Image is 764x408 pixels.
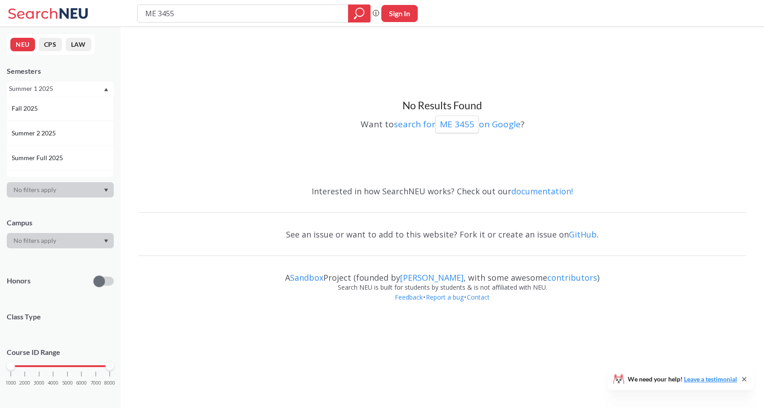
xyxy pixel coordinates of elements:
div: Dropdown arrow [7,233,114,248]
div: Semesters [7,66,114,76]
div: Want to ? [139,112,746,133]
div: Summer 1 2025Dropdown arrowFall 2025Summer 2 2025Summer Full 2025Summer 1 2025Spring 2025Fall 202... [7,81,114,96]
a: Sandbox [290,272,323,283]
span: We need your help! [628,376,737,382]
svg: Dropdown arrow [104,239,108,243]
input: Class, professor, course number, "phrase" [144,6,342,21]
a: Contact [466,293,490,301]
button: CPS [39,38,62,51]
a: documentation! [511,186,573,197]
span: Summer Full 2025 [12,153,65,163]
div: Summer 1 2025 [9,84,103,94]
div: A Project (founded by , with some awesome ) [139,265,746,282]
p: Course ID Range [7,347,114,358]
h3: No Results Found [139,99,746,112]
span: 7000 [90,381,101,386]
div: • • [139,292,746,316]
button: LAW [66,38,91,51]
div: Interested in how SearchNEU works? Check out our [139,178,746,204]
a: Leave a testimonial [684,375,737,383]
svg: Dropdown arrow [104,188,108,192]
a: contributors [547,272,597,283]
a: search forME 3455on Google [394,118,521,130]
a: [PERSON_NAME] [400,272,464,283]
span: Class Type [7,312,114,322]
span: 6000 [76,381,87,386]
div: See an issue or want to add to this website? Fork it or create an issue on . [139,221,746,247]
span: 5000 [62,381,73,386]
button: NEU [10,38,35,51]
a: Report a bug [425,293,464,301]
svg: magnifying glass [354,7,365,20]
p: Honors [7,276,31,286]
div: magnifying glass [348,4,371,22]
a: GitHub [569,229,597,240]
div: Search NEU is built for students by students & is not affiliated with NEU. [139,282,746,292]
span: 8000 [104,381,115,386]
span: 4000 [48,381,58,386]
span: Summer 2 2025 [12,128,58,138]
div: Dropdown arrow [7,182,114,197]
button: Sign In [381,5,418,22]
a: Feedback [394,293,423,301]
span: 3000 [34,381,45,386]
span: Fall 2025 [12,103,40,113]
span: 2000 [19,381,30,386]
svg: Dropdown arrow [104,88,108,91]
p: ME 3455 [440,118,474,130]
div: Campus [7,218,114,228]
span: 1000 [5,381,16,386]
